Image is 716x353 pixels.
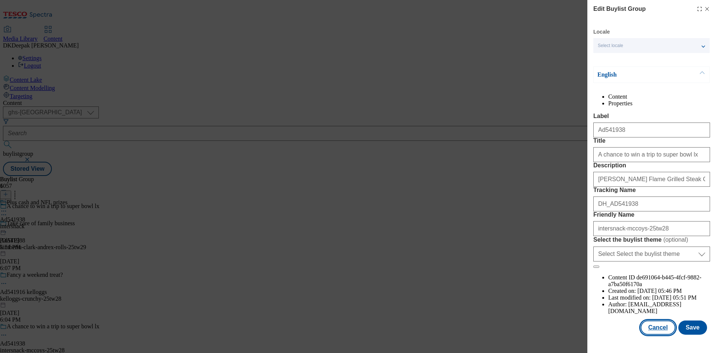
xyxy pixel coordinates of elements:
[593,162,710,169] label: Description
[593,4,646,13] h4: Edit Buylist Group
[593,30,610,34] label: Locale
[663,236,688,243] span: ( optional )
[678,321,707,335] button: Save
[593,147,710,162] input: Enter Title
[652,294,697,301] span: [DATE] 05:51 PM
[593,172,710,187] input: Enter Description
[593,137,710,144] label: Title
[608,288,710,294] li: Created on:
[593,221,710,236] input: Enter Friendly Name
[593,211,710,218] label: Friendly Name
[593,123,710,137] input: Enter Label
[641,321,675,335] button: Cancel
[608,301,681,314] span: [EMAIL_ADDRESS][DOMAIN_NAME]
[608,301,710,315] li: Author:
[608,294,710,301] li: Last modified on:
[593,196,710,211] input: Enter Tracking Name
[598,43,623,49] span: Select locale
[608,93,710,100] li: Content
[608,100,710,107] li: Properties
[608,274,701,287] span: de691064-b445-4fcf-9882-a7ba50f6170a
[593,38,710,53] button: Select locale
[597,71,676,78] p: English
[608,274,710,288] li: Content ID
[637,288,682,294] span: [DATE] 05:46 PM
[593,236,710,244] label: Select the buylist theme
[593,187,710,193] label: Tracking Name
[593,113,710,120] label: Label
